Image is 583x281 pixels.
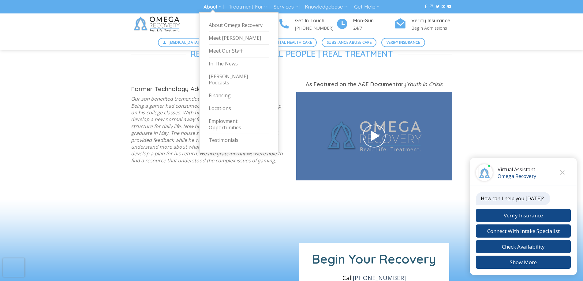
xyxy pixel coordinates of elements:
a: Knowledgebase [305,1,347,13]
h4: As Featured on the A&E Documentary [296,80,452,89]
a: Meet Our Staff [209,45,269,57]
a: Send us an email [442,5,445,9]
a: Testimonials [209,134,269,146]
a: Follow on YouTube [447,5,451,9]
p: Our son benefited tremendously from his experience at Omega. Being a gamer had consumed his life ... [131,95,287,164]
a: [MEDICAL_DATA] [158,38,204,47]
a: Follow on Instagram [430,5,433,9]
a: In The News [209,57,269,70]
span: Mental Health Care [271,39,312,45]
span: Real Addiction | Real People | Real Treatment [190,49,393,59]
a: Substance Abuse Care [322,38,376,47]
a: Employment Opportunities [209,115,269,134]
p: Begin Admissions [411,24,452,31]
a: Financing [209,89,269,102]
a: Verify Insurance Begin Admissions [394,17,452,32]
a: About Omega Recovery [209,19,269,32]
img: Omega Recovery [131,13,185,35]
span: [MEDICAL_DATA] [169,39,199,45]
h4: Mon-Sun [353,17,394,25]
a: Follow on Twitter [436,5,439,9]
a: Mental Health Care [266,38,317,47]
a: Locations [209,102,269,115]
a: About [204,1,222,13]
a: Meet [PERSON_NAME] [209,32,269,45]
h4: Get In Touch [295,17,336,25]
a: Follow on Facebook [424,5,428,9]
h1: Begin Your Recovery [307,251,442,267]
a: [PERSON_NAME] Podcasts [209,70,269,90]
a: Treatment For [229,1,267,13]
em: Youth in Crisis [406,81,443,88]
p: [PHONE_NUMBER] [295,24,336,31]
a: Get In Touch [PHONE_NUMBER] [278,17,336,32]
h4: Verify Insurance [411,17,452,25]
span: Verify Insurance [387,39,420,45]
a: Services [274,1,298,13]
a: Verify Insurance [381,38,425,47]
a: Get Help [354,1,379,13]
span: Substance Abuse Care [327,39,372,45]
p: 24/7 [353,24,394,31]
h3: Former Technology Addict [131,86,287,92]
